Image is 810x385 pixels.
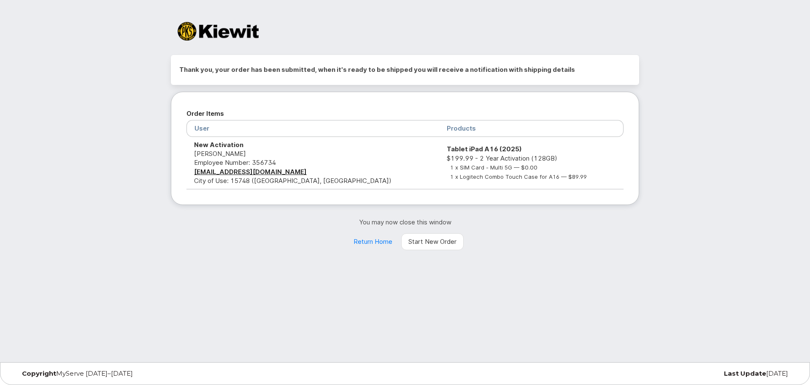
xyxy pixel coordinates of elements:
span: Employee Number: 356734 [194,158,276,167]
div: [DATE] [535,370,794,377]
strong: New Activation [194,141,243,149]
strong: Copyright [22,369,56,377]
td: [PERSON_NAME] City of Use: 15748 ([GEOGRAPHIC_DATA], [GEOGRAPHIC_DATA]) [186,137,439,189]
div: MyServe [DATE]–[DATE] [16,370,275,377]
a: Start New Order [401,233,464,250]
th: User [186,120,439,137]
h2: Order Items [186,107,624,120]
a: [EMAIL_ADDRESS][DOMAIN_NAME] [194,168,307,176]
p: You may now close this window [171,218,639,227]
a: Return Home [346,233,400,250]
strong: Last Update [724,369,766,377]
img: Kiewit Corporation [178,22,259,41]
strong: Tablet iPad A16 (2025) [447,145,522,153]
small: 1 x SIM Card - Multi 5G — $0.00 [450,164,537,171]
small: 1 x Logitech Combo Touch Case for A16 — $89.99 [450,173,587,180]
th: Products [439,120,624,137]
td: $199.99 - 2 Year Activation (128GB) [439,137,624,189]
h2: Thank you, your order has been submitted, when it's ready to be shipped you will receive a notifi... [179,63,631,76]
